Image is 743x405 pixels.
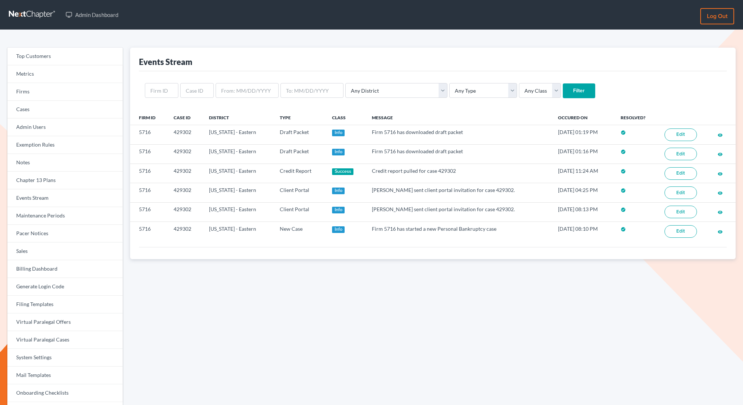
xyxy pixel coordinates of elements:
[168,125,203,144] td: 429302
[718,229,723,234] i: visibility
[203,110,274,125] th: District
[168,183,203,202] td: 429302
[718,171,723,176] i: visibility
[274,110,326,125] th: Type
[203,222,274,241] td: [US_STATE] - Eastern
[621,169,626,174] i: check_circle
[332,207,345,213] div: Info
[7,296,123,313] a: Filing Templates
[7,331,123,349] a: Virtual Paralegal Cases
[130,144,168,164] td: 5716
[718,151,723,157] a: visibility
[664,167,697,180] a: Edit
[130,110,168,125] th: Firm ID
[203,183,274,202] td: [US_STATE] - Eastern
[552,125,615,144] td: [DATE] 01:19 PM
[7,243,123,260] a: Sales
[718,228,723,234] a: visibility
[130,164,168,183] td: 5716
[130,125,168,144] td: 5716
[203,202,274,222] td: [US_STATE] - Eastern
[7,83,123,101] a: Firms
[366,125,552,144] td: Firm 5716 has downloaded draft packet
[664,186,697,199] a: Edit
[718,152,723,157] i: visibility
[7,119,123,136] a: Admin Users
[621,207,626,212] i: check_circle
[274,164,326,183] td: Credit Report
[216,83,279,98] input: From: MM/DD/YYYY
[621,130,626,135] i: check_circle
[366,110,552,125] th: Message
[700,8,734,24] a: Log out
[7,101,123,119] a: Cases
[552,110,615,125] th: Occured On
[203,144,274,164] td: [US_STATE] - Eastern
[168,144,203,164] td: 429302
[168,202,203,222] td: 429302
[366,183,552,202] td: [PERSON_NAME] sent client portal invitation for case 429302.
[7,65,123,83] a: Metrics
[615,110,659,125] th: Resolved?
[366,202,552,222] td: [PERSON_NAME] sent client portal invitation for case 429302.
[718,131,723,138] a: visibility
[7,48,123,65] a: Top Customers
[7,384,123,402] a: Onboarding Checklists
[7,189,123,207] a: Events Stream
[145,83,178,98] input: Firm ID
[168,222,203,241] td: 429302
[7,136,123,154] a: Exemption Rules
[7,172,123,189] a: Chapter 13 Plans
[274,202,326,222] td: Client Portal
[130,202,168,222] td: 5716
[139,56,192,67] div: Events Stream
[7,260,123,278] a: Billing Dashboard
[366,144,552,164] td: Firm 5716 has downloaded draft packet
[203,125,274,144] td: [US_STATE] - Eastern
[621,188,626,193] i: check_circle
[664,148,697,160] a: Edit
[332,149,345,155] div: Info
[130,222,168,241] td: 5716
[664,225,697,238] a: Edit
[664,206,697,218] a: Edit
[7,225,123,243] a: Pacer Notices
[130,183,168,202] td: 5716
[332,168,353,175] div: Success
[366,222,552,241] td: Firm 5716 has started a new Personal Bankruptcy case
[718,170,723,176] a: visibility
[366,164,552,183] td: Credit report pulled for case 429302
[621,227,626,232] i: check_circle
[274,125,326,144] td: Draft Packet
[7,207,123,225] a: Maintenance Periods
[552,222,615,241] td: [DATE] 08:10 PM
[621,149,626,154] i: check_circle
[168,164,203,183] td: 429302
[280,83,343,98] input: To: MM/DD/YYYY
[7,367,123,384] a: Mail Templates
[180,83,214,98] input: Case ID
[552,164,615,183] td: [DATE] 11:24 AM
[7,154,123,172] a: Notes
[7,278,123,296] a: Generate Login Code
[274,222,326,241] td: New Case
[203,164,274,183] td: [US_STATE] - Eastern
[552,144,615,164] td: [DATE] 01:16 PM
[718,209,723,215] a: visibility
[552,183,615,202] td: [DATE] 04:25 PM
[332,188,345,194] div: Info
[563,83,595,98] input: Filter
[274,183,326,202] td: Client Portal
[718,210,723,215] i: visibility
[7,349,123,367] a: System Settings
[62,8,122,21] a: Admin Dashboard
[718,191,723,196] i: visibility
[7,313,123,331] a: Virtual Paralegal Offers
[664,128,697,141] a: Edit
[168,110,203,125] th: Case ID
[718,133,723,138] i: visibility
[552,202,615,222] td: [DATE] 08:13 PM
[274,144,326,164] td: Draft Packet
[718,189,723,196] a: visibility
[326,110,366,125] th: Class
